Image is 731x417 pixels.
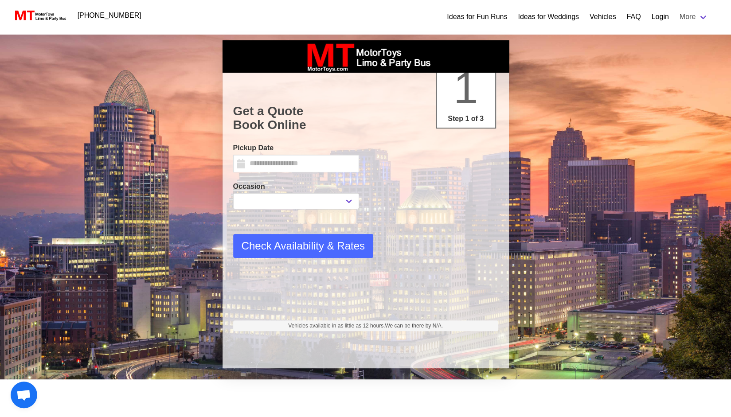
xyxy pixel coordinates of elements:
[12,9,67,22] img: MotorToys Logo
[233,104,498,132] h1: Get a Quote Book Online
[453,63,478,113] span: 1
[242,238,365,254] span: Check Availability & Rates
[288,322,443,330] span: Vehicles available in as little as 12 hours.
[11,382,37,408] a: Open chat
[590,12,616,22] a: Vehicles
[72,7,147,24] a: [PHONE_NUMBER]
[674,8,713,26] a: More
[233,181,359,192] label: Occasion
[233,234,373,258] button: Check Availability & Rates
[518,12,579,22] a: Ideas for Weddings
[233,143,359,153] label: Pickup Date
[651,12,668,22] a: Login
[299,40,432,72] img: box_logo_brand.jpeg
[626,12,641,22] a: FAQ
[440,113,492,124] p: Step 1 of 3
[447,12,507,22] a: Ideas for Fun Runs
[385,323,443,329] span: We can be there by N/A.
